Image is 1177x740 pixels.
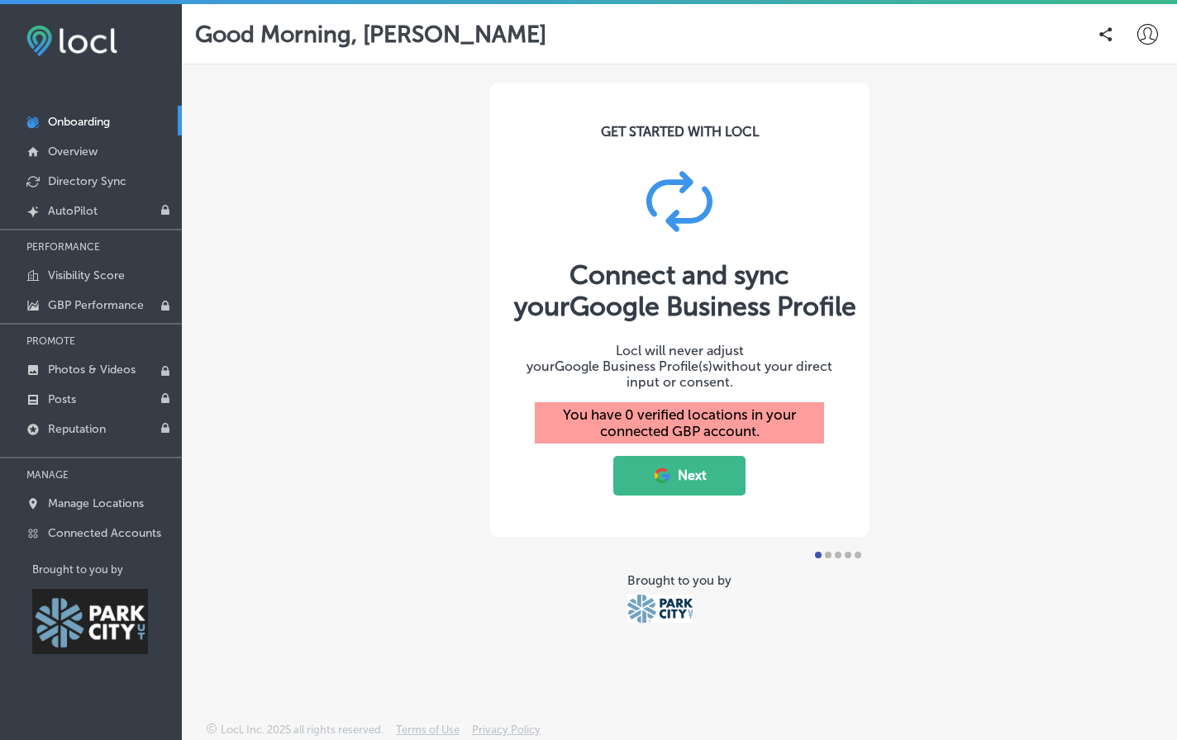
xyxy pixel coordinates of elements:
[48,496,144,510] p: Manage Locations
[514,343,845,390] div: Locl will never adjust your without your direct input or consent.
[514,259,845,322] div: Connect and sync your
[535,402,824,444] div: You have 0 verified locations in your connected GBP account.
[48,204,98,218] p: AutoPilot
[221,723,384,736] p: Locl, Inc. 2025 all rights reserved.
[48,298,144,312] p: GBP Performance
[627,573,731,588] div: Brought to you by
[48,268,125,282] p: Visibility Score
[48,526,161,540] p: Connected Accounts
[555,358,712,374] span: Google Business Profile(s)
[195,21,546,48] p: Good Morning, [PERSON_NAME]
[569,291,856,322] span: Google Business Profile
[32,589,148,654] img: Park City
[48,145,98,159] p: Overview
[48,363,136,377] p: Photos & Videos
[613,456,746,496] button: Next
[32,563,182,576] p: Brought to you by
[48,422,106,436] p: Reputation
[48,174,126,188] p: Directory Sync
[48,115,110,129] p: Onboarding
[48,392,76,406] p: Posts
[627,595,693,624] img: Park City
[26,26,117,56] img: fda3e92497d09a02dc62c9cd864e3231.png
[601,124,759,140] div: GET STARTED WITH LOCL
